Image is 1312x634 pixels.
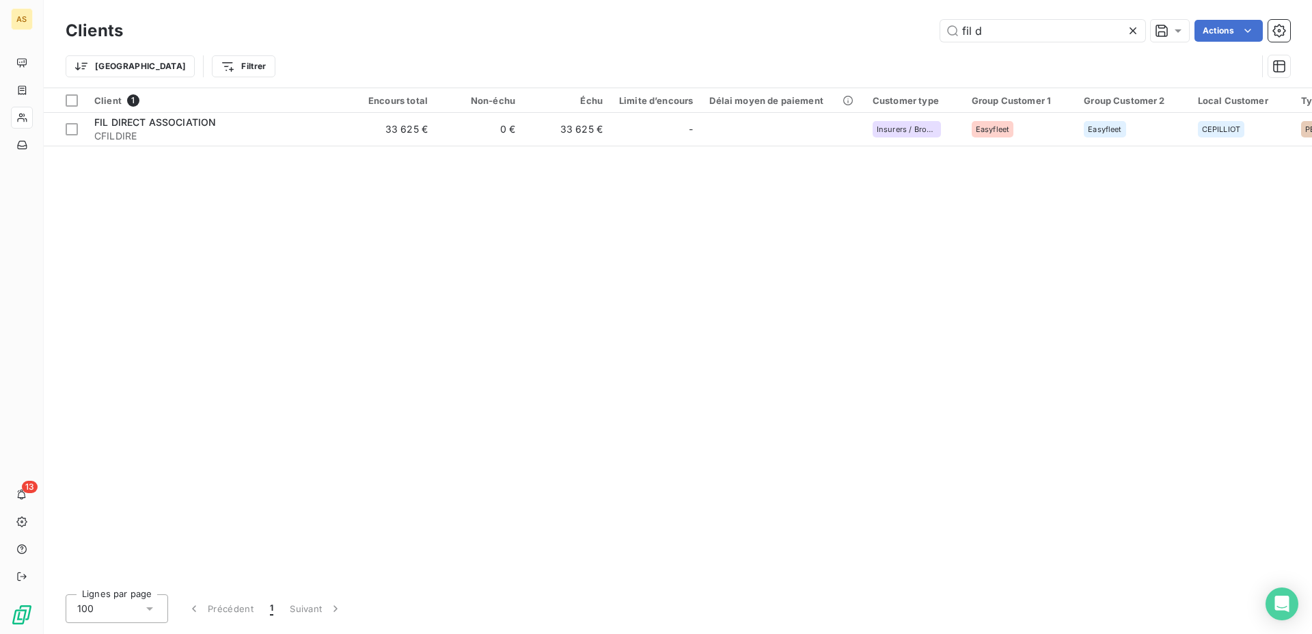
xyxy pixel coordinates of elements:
input: Rechercher [940,20,1145,42]
div: Délai moyen de paiement [709,95,856,106]
div: Customer type [873,95,955,106]
button: Actions [1194,20,1263,42]
span: 13 [22,481,38,493]
span: Easyfleet [1088,125,1121,133]
button: [GEOGRAPHIC_DATA] [66,55,195,77]
div: Échu [532,95,603,106]
div: Group Customer 1 [972,95,1067,106]
button: Filtrer [212,55,275,77]
span: CFILDIRE [94,129,340,143]
span: Client [94,95,122,106]
button: Suivant [282,594,351,623]
td: 33 625 € [523,113,611,146]
div: Non-échu [444,95,515,106]
span: 1 [127,94,139,107]
td: 0 € [436,113,523,146]
div: Limite d’encours [619,95,693,106]
span: FIL DIRECT ASSOCIATION [94,116,216,128]
span: - [689,122,693,136]
button: Précédent [179,594,262,623]
span: 100 [77,602,94,616]
div: Encours total [357,95,428,106]
button: 1 [262,594,282,623]
div: AS [11,8,33,30]
img: Logo LeanPay [11,604,33,626]
span: Insurers / Brokers [877,125,937,133]
span: CEPILLIOT [1202,125,1240,133]
h3: Clients [66,18,123,43]
div: Group Customer 2 [1084,95,1181,106]
span: Easyfleet [976,125,1009,133]
span: 1 [270,602,273,616]
div: Local Customer [1198,95,1285,106]
div: Open Intercom Messenger [1266,587,1298,620]
td: 33 625 € [348,113,436,146]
